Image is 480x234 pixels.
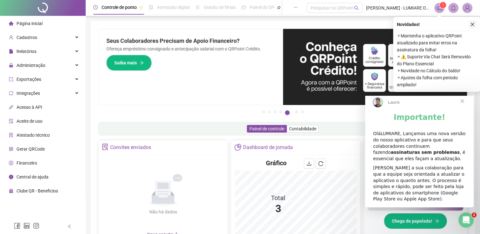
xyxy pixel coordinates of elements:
button: 1 [262,110,265,114]
iframe: Intercom live chat mensagem [365,96,474,207]
span: instagram [33,223,39,229]
span: Painel do DP [250,5,274,10]
span: pushpin [139,6,143,10]
span: api [9,105,13,109]
span: lock [9,63,13,68]
span: 1 [471,212,477,218]
span: Chega de papelada! [392,218,432,224]
span: file [9,49,13,54]
div: Convites enviados [110,142,151,153]
span: bell [450,5,456,11]
span: Administração [16,63,45,68]
span: sync [9,91,13,95]
div: OláLUMIARE, Lançamos uma nova versão do nosso aplicativo e para que seus colaboradores continuem ... [8,35,101,66]
div: Dashboard de jornada [243,142,293,153]
span: Contabilidade [289,126,316,131]
span: Página inicial [16,21,43,26]
span: dollar [9,161,13,165]
span: gift [9,189,13,193]
button: 3 [273,110,277,114]
span: solution [102,144,108,150]
span: home [9,21,13,26]
span: sun [195,5,200,10]
span: Relatórios [16,49,36,54]
span: Controle de ponto [102,5,137,10]
span: pushpin [277,6,281,10]
span: qrcode [9,147,13,151]
span: arrow-right [435,219,439,223]
img: 79677 [463,3,472,13]
span: Novidades ! [397,21,420,28]
button: 2 [268,110,271,114]
sup: 1 [440,2,446,8]
span: Clube QR - Beneficios [16,188,58,193]
span: left [67,224,72,229]
span: Painel de controle [249,126,284,131]
span: facebook [14,223,20,229]
span: Admissão digital [157,5,190,10]
span: Central de ajuda [16,174,49,179]
button: Chega de papelada! [384,213,447,229]
span: linkedin [23,223,30,229]
span: Cadastros [16,35,37,40]
h4: Gráfico [266,159,286,167]
div: Não há dados [134,208,192,215]
span: ⚬ Novidade no Cálculo do Saldo! [397,67,476,74]
span: ⚬ Mantenha o aplicativo QRPoint atualizado para evitar erros na assinatura da folha! [397,32,476,53]
iframe: Intercom live chat [458,212,474,228]
span: close [470,22,475,27]
span: audit [9,119,13,123]
span: ellipsis [293,5,298,10]
button: 7 [301,110,304,114]
span: file-done [149,5,153,10]
span: Integrações [16,91,40,96]
span: search [354,6,359,10]
b: assinaturas sem problemas [26,54,95,59]
span: Gestão de férias [204,5,236,10]
p: Ofereça empréstimo consignado e antecipação salarial com o QRPoint Crédito. [106,45,275,52]
h2: Seus Colaboradores Precisam de Apoio Financeiro? [106,36,275,45]
span: notification [437,5,442,11]
span: Gerar QRCode [16,146,45,152]
span: Exportações [16,77,41,82]
div: [PERSON_NAME] a sua colaboração para que a equipe seja orientada a atualizar o aplicativo o quant... [8,69,101,107]
span: download [306,161,312,166]
img: banner%2F11e687cd-1386-4cbd-b13b-7bd81425532d.png [283,29,467,105]
span: Aceite de uso [16,119,43,124]
span: export [9,77,13,81]
span: dashboard [241,5,246,10]
span: Financeiro [16,160,37,166]
span: Atestado técnico [16,133,50,138]
span: arrow-right [139,61,144,65]
span: reload [318,161,323,166]
span: info-circle [9,175,13,179]
span: pie-chart [234,144,241,150]
button: 5 [285,110,290,115]
span: 1 [442,3,444,7]
button: Saiba mais [106,55,152,71]
span: [PERSON_NAME] - LUMIARE ODONTOLOGIA CLINICA LTDA [366,4,431,11]
span: solution [9,133,13,137]
span: Acesso à API [16,105,42,110]
span: ⚬ ⚠️ Suporte Via Chat Será Removido do Plano Essencial [397,53,476,67]
button: 4 [279,110,282,114]
span: ⚬ Ajustes da folha com período ampliado! [397,74,476,88]
span: clock-circle [93,5,98,10]
button: 6 [295,110,298,114]
span: Saiba mais [114,59,137,66]
b: Importante! [29,17,80,26]
span: user-add [9,35,13,40]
